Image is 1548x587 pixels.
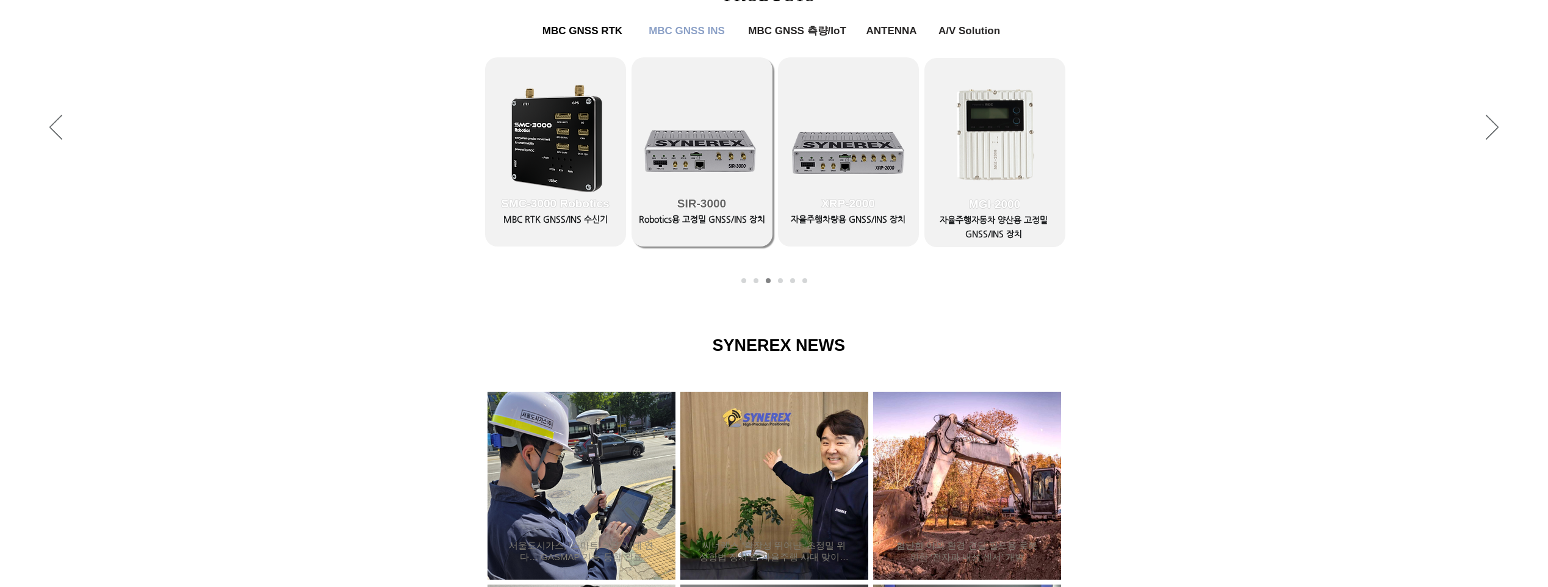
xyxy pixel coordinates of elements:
[1322,203,1548,587] iframe: Wix Chat
[929,19,1010,43] a: A/V Solution
[891,539,1043,563] a: 험난한 야외 환경 견딜 필드용 로봇 위한 ‘전자파 내성 센서’ 개발
[938,25,1000,37] span: A/V Solution
[748,24,846,38] span: MBC GNSS 측량/IoT
[506,539,657,563] a: 서울도시가스, ‘스마트 측량’ 시대 연다… GASMAP 기능 통합 완료
[802,278,807,283] a: A/V Solution
[766,278,771,283] a: MBC GNSS INS
[649,25,725,37] span: MBC GNSS INS
[778,57,919,247] a: XRP-2000
[485,57,626,247] a: SMC-3000 Robotics
[699,539,850,563] a: 씨너렉스 “확장성 뛰어난 ‘초정밀 위성항법 장치’로 자율주행 시대 맞이할 것”
[1486,115,1499,142] button: 다음
[778,278,783,283] a: MBC GNSS 측량/IoT
[861,19,923,43] a: ANTENNA
[641,19,733,43] a: MBC GNSS INS
[969,198,1020,211] span: MGI-2000
[632,57,772,247] a: SIR-3000
[866,25,916,37] span: ANTENNA
[49,115,62,142] button: 이전
[501,197,609,211] span: SMC-3000 Robotics
[713,336,846,355] span: SYNEREX NEWS
[741,278,746,283] a: MBC GNSS RTK1
[924,58,1065,247] a: MGI-2000
[739,19,856,43] a: MBC GNSS 측량/IoT
[677,197,726,211] span: SIR-3000
[790,278,795,283] a: ANTENNA
[542,25,622,37] span: MBC GNSS RTK
[534,19,632,43] a: MBC GNSS RTK
[754,278,758,283] a: MBC GNSS RTK2
[738,278,811,283] nav: 슬라이드
[821,197,875,211] span: XRP-2000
